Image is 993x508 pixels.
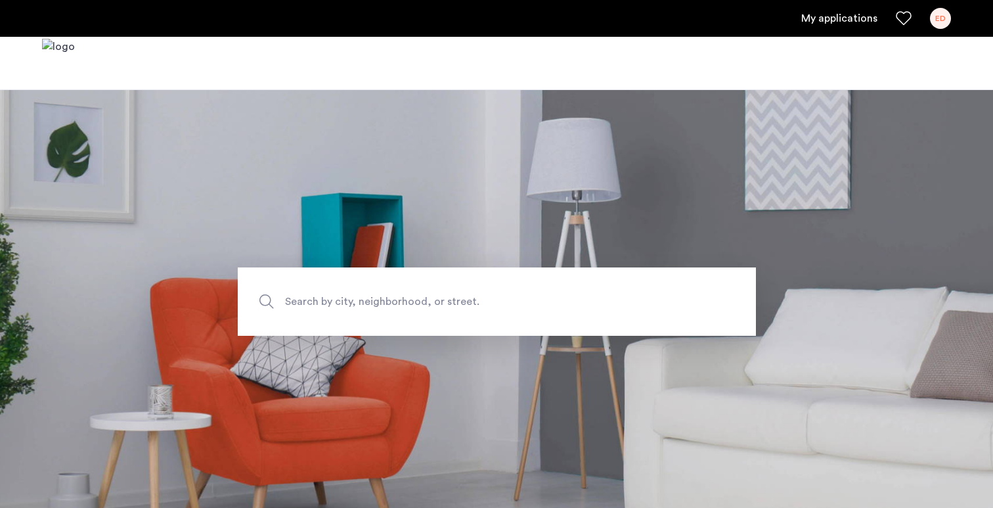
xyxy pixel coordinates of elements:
div: ED [930,8,951,29]
a: Cazamio logo [42,39,75,88]
img: logo [42,39,75,88]
a: My application [801,11,877,26]
input: Apartment Search [238,267,756,336]
span: Search by city, neighborhood, or street. [285,292,648,310]
a: Favorites [896,11,912,26]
